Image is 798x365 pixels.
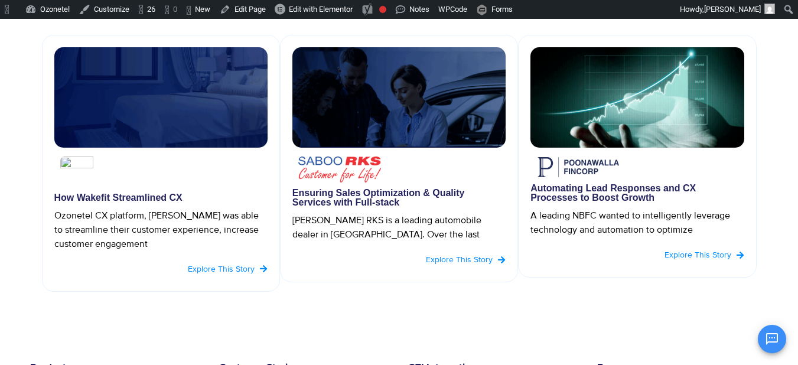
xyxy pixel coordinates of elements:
span: Explore this Story [188,264,255,274]
span: Edit with Elementor [289,5,353,14]
button: Open chat [758,325,786,353]
div: [PERSON_NAME] RKS is a leading automobile dealer in [GEOGRAPHIC_DATA]. Over the last [292,213,506,242]
div: A leading NBFC wanted to intelligently leverage technology and automation to optimize [530,208,744,237]
span: Explore this Story [665,250,731,260]
div: Ensuring Sales Optimization & Quality Services with Full-stack [292,188,506,207]
span: Explore this Story [426,255,493,265]
a: Explore this Story [665,249,744,261]
span: [PERSON_NAME] [704,5,761,14]
div: Ozonetel CX platform, [PERSON_NAME] was able to streamline their customer experience, increase cu... [54,208,268,251]
div: How Wakefit Streamlined CX [54,193,268,203]
div: Automating Lead Responses and CX Processes to Boost Growth [530,184,744,203]
div: Focus keyphrase not set [379,6,386,13]
a: Explore this Story [426,253,506,266]
a: Explore this Story [188,263,268,275]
